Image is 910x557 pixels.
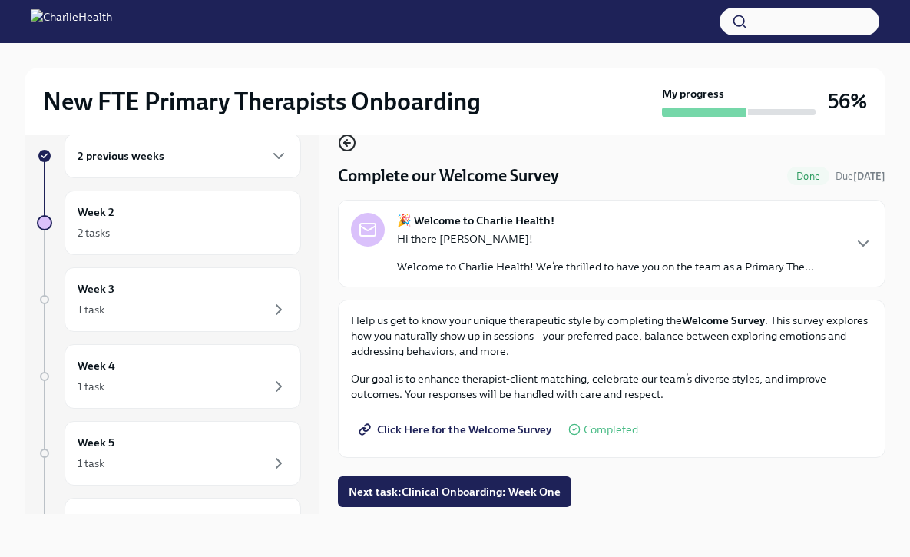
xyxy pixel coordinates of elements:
[351,414,562,445] a: Click Here for the Welcome Survey
[78,434,114,451] h6: Week 5
[338,164,559,187] h4: Complete our Welcome Survey
[78,225,110,240] div: 2 tasks
[662,86,724,101] strong: My progress
[43,86,481,117] h2: New FTE Primary Therapists Onboarding
[37,344,301,409] a: Week 41 task
[584,424,638,436] span: Completed
[78,280,114,297] h6: Week 3
[836,169,885,184] span: September 10th, 2025 07:00
[65,134,301,178] div: 2 previous weeks
[78,148,164,164] h6: 2 previous weeks
[37,421,301,486] a: Week 51 task
[78,357,115,374] h6: Week 4
[682,313,765,327] strong: Welcome Survey
[349,484,561,499] span: Next task : Clinical Onboarding: Week One
[78,204,114,220] h6: Week 2
[37,267,301,332] a: Week 31 task
[362,422,551,437] span: Click Here for the Welcome Survey
[78,302,104,317] div: 1 task
[31,9,112,34] img: CharlieHealth
[338,476,571,507] button: Next task:Clinical Onboarding: Week One
[836,171,885,182] span: Due
[351,313,872,359] p: Help us get to know your unique therapeutic style by completing the . This survey explores how yo...
[397,259,814,274] p: Welcome to Charlie Health! We’re thrilled to have you on the team as a Primary The...
[37,191,301,255] a: Week 22 tasks
[351,371,872,402] p: Our goal is to enhance therapist-client matching, celebrate our team’s diverse styles, and improv...
[78,379,104,394] div: 1 task
[828,88,867,115] h3: 56%
[787,171,829,182] span: Done
[78,456,104,471] div: 1 task
[853,171,885,182] strong: [DATE]
[78,511,115,528] h6: Week 6
[397,213,554,228] strong: 🎉 Welcome to Charlie Health!
[397,231,814,247] p: Hi there [PERSON_NAME]!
